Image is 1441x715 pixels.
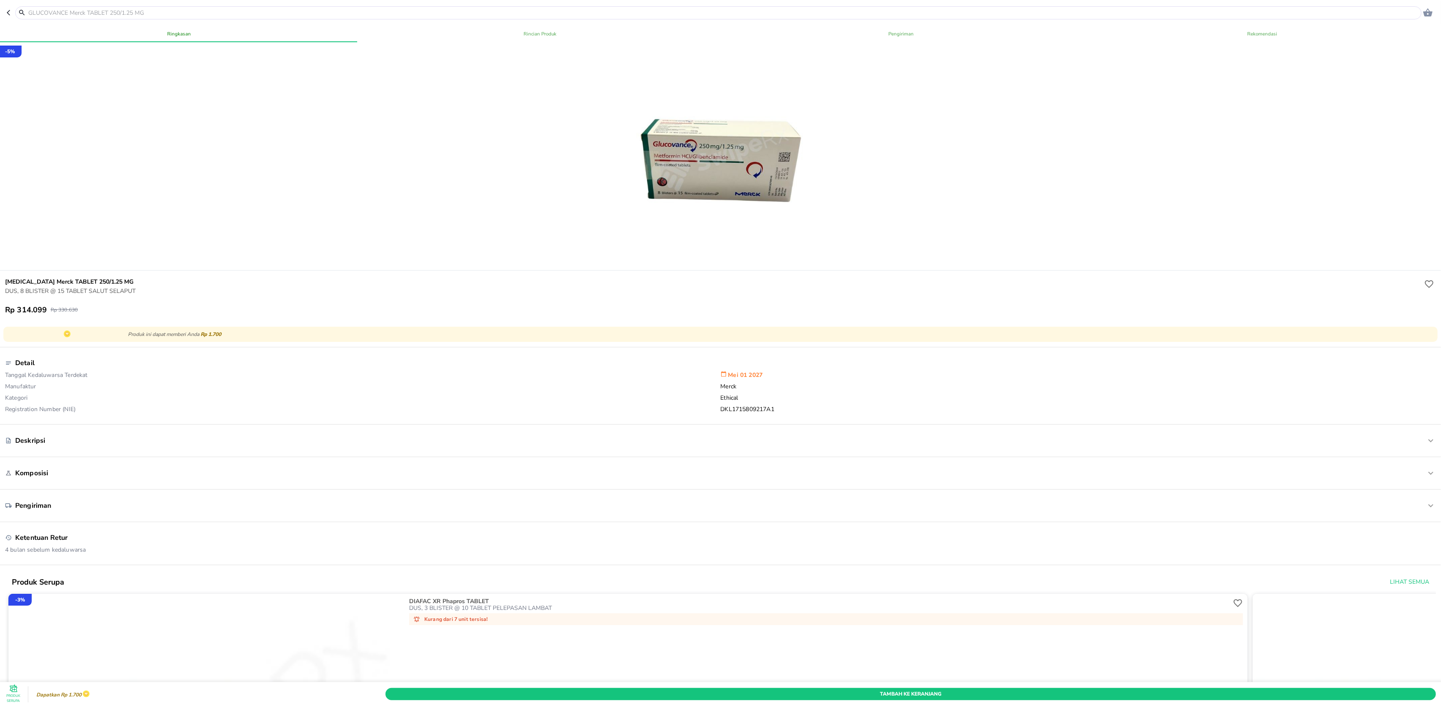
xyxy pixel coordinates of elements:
span: Ringkasan [3,30,354,38]
span: Rincian Produk [364,30,715,38]
p: DUS, 3 BLISTER @ 10 TABLET PELEPASAN LAMBAT [409,605,1231,612]
p: DUS, 8 BLISTER @ 15 TABLET SALUT SELAPUT [5,287,1422,295]
p: Deskripsi [15,436,45,445]
p: Kategori [5,394,721,405]
p: - 5 % [5,48,15,55]
p: Produk Serupa [5,693,22,703]
div: Kurang dari 7 unit tersisa! [409,613,1243,625]
p: DIAFAC XR Phapros TABLET [409,598,1229,605]
p: Merck [721,382,1436,394]
p: - 3 % [15,596,25,604]
span: Rp 1.700 [201,331,221,338]
p: Rp 314.099 [5,305,47,315]
div: Komposisi [5,464,1436,482]
h6: [MEDICAL_DATA] Merck TABLET 250/1.25 MG [5,277,1422,287]
span: Tambah Ke Keranjang [392,689,1430,698]
p: DKL1715809217A1 [721,405,1436,413]
p: Komposisi [15,469,48,478]
p: Dapatkan Rp 1.700 [34,691,81,697]
p: Mei 01 2027 [721,371,1436,382]
button: Produk Serupa [5,685,22,702]
div: Ketentuan Retur4 bulan sebelum kedaluwarsa [5,529,1436,558]
span: Rekomendasi [1087,30,1438,38]
p: 4 bulan sebelum kedaluwarsa [5,542,1436,554]
span: Pengiriman [726,30,1077,38]
p: Detail [15,358,35,368]
p: Rp 330.630 [51,306,78,313]
p: Manufaktur [5,382,721,394]
p: Produk ini dapat memberi Anda [128,330,1432,338]
div: Deskripsi [5,431,1436,450]
button: Tambah Ke Keranjang [385,688,1436,700]
p: Registration Number (NIE) [5,405,721,413]
div: DetailTanggal Kedaluwarsa TerdekatMei 01 2027ManufakturMerckKategoriEthicalRegistration Number (N... [5,354,1436,417]
p: Pengiriman [15,501,52,510]
div: Pengiriman [5,496,1436,515]
p: Ethical [721,394,1436,405]
p: Ketentuan Retur [15,533,68,542]
span: Lihat Semua [1390,577,1429,588]
button: Lihat Semua [1387,574,1431,590]
p: Tanggal Kedaluwarsa Terdekat [5,371,721,382]
input: GLUCOVANCE Merck TABLET 250/1.25 MG [27,8,1419,17]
